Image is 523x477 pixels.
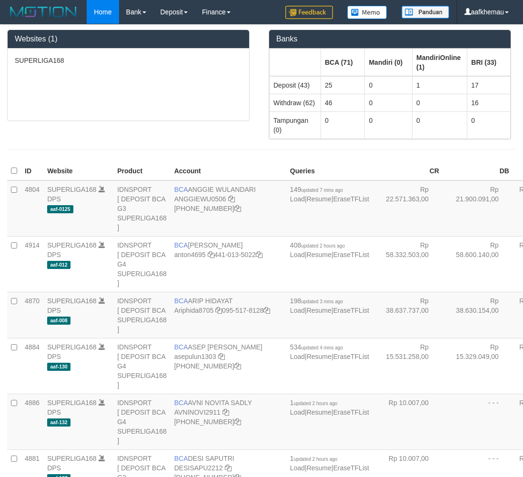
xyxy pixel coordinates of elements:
[307,195,332,203] a: Resume
[443,236,513,292] td: Rp 58.600.140,00
[290,399,338,407] span: 1
[347,6,387,19] img: Button%20Memo.svg
[113,292,171,338] td: IDNSPORT [ DEPOSIT BCA SUPERLIGA168 ]
[47,399,97,407] a: SUPERLIGA168
[365,111,412,139] td: 0
[321,111,365,139] td: 0
[47,297,97,305] a: SUPERLIGA168
[174,251,206,258] a: anton4695
[467,76,511,94] td: 17
[286,162,373,180] th: Queries
[174,408,221,416] a: AVNINOVI2911
[443,394,513,449] td: - - -
[333,195,369,203] a: EraseTFList
[21,180,43,237] td: 4804
[321,49,365,76] th: Group: activate to sort column ascending
[174,455,188,462] span: BCA
[47,317,70,325] span: aaf-008
[47,363,70,371] span: aaf-130
[174,241,188,249] span: BCA
[218,353,225,360] a: Copy asepulun1303 to clipboard
[174,343,188,351] span: BCA
[307,251,332,258] a: Resume
[290,343,343,351] span: 534
[373,162,443,180] th: CR
[43,162,113,180] th: Website
[270,76,321,94] td: Deposit (43)
[113,162,171,180] th: Product
[171,338,286,394] td: ASEP [PERSON_NAME] [PHONE_NUMBER]
[412,94,467,111] td: 0
[290,297,343,305] span: 198
[294,401,338,406] span: updated 2 hours ago
[333,464,369,472] a: EraseTFList
[467,111,511,139] td: 0
[15,35,242,43] h3: Websites (1)
[47,241,97,249] a: SUPERLIGA168
[365,94,412,111] td: 0
[333,408,369,416] a: EraseTFList
[290,455,369,472] span: | |
[174,353,216,360] a: asepulun1303
[174,399,188,407] span: BCA
[365,49,412,76] th: Group: activate to sort column ascending
[294,457,338,462] span: updated 2 hours ago
[402,6,449,19] img: panduan.png
[412,76,467,94] td: 1
[171,394,286,449] td: AVNI NOVITA SADLY [PHONE_NUMBER]
[290,353,305,360] a: Load
[47,205,73,213] span: aaf-0125
[43,292,113,338] td: DPS
[21,338,43,394] td: 4884
[174,195,226,203] a: ANGGIEWU0506
[321,94,365,111] td: 46
[443,180,513,237] td: Rp 21.900.091,00
[234,205,241,212] a: Copy 4062213373 to clipboard
[113,180,171,237] td: IDNSPORT [ DEPOSIT BCA G3 SUPERLIGA168 ]
[47,261,70,269] span: aaf-012
[333,251,369,258] a: EraseTFList
[263,307,270,314] a: Copy 0955178128 to clipboard
[222,408,229,416] a: Copy AVNINOVI2911 to clipboard
[301,188,343,193] span: updated 7 mins ago
[21,236,43,292] td: 4914
[47,455,97,462] a: SUPERLIGA168
[290,195,305,203] a: Load
[228,195,235,203] a: Copy ANGGIEWU0506 to clipboard
[7,5,80,19] img: MOTION_logo.png
[171,236,286,292] td: [PERSON_NAME] 441-013-5022
[290,464,305,472] a: Load
[276,35,503,43] h3: Banks
[443,292,513,338] td: Rp 38.630.154,00
[333,307,369,314] a: EraseTFList
[290,455,338,462] span: 1
[290,307,305,314] a: Load
[43,180,113,237] td: DPS
[171,292,286,338] td: ARIP HIDAYAT 095-517-8128
[208,251,214,258] a: Copy anton4695 to clipboard
[290,186,369,203] span: | |
[290,241,369,258] span: | |
[43,394,113,449] td: DPS
[174,307,214,314] a: Ariphida8705
[301,243,345,248] span: updated 2 hours ago
[373,292,443,338] td: Rp 38.637.737,00
[301,299,343,304] span: updated 3 mins ago
[301,345,343,350] span: updated 4 mins ago
[290,241,345,249] span: 408
[467,49,511,76] th: Group: activate to sort column ascending
[373,236,443,292] td: Rp 58.332.503,00
[113,394,171,449] td: IDNSPORT [ DEPOSIT BCA G4 SUPERLIGA168 ]
[290,297,369,314] span: | |
[443,338,513,394] td: Rp 15.329.049,00
[174,464,223,472] a: DESISAPU2212
[43,236,113,292] td: DPS
[270,111,321,139] td: Tampungan (0)
[307,408,332,416] a: Resume
[373,394,443,449] td: Rp 10.007,00
[15,56,242,65] p: SUPERLIGA168
[113,338,171,394] td: IDNSPORT [ DEPOSIT BCA G4 SUPERLIGA168 ]
[412,49,467,76] th: Group: activate to sort column ascending
[290,408,305,416] a: Load
[333,353,369,360] a: EraseTFList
